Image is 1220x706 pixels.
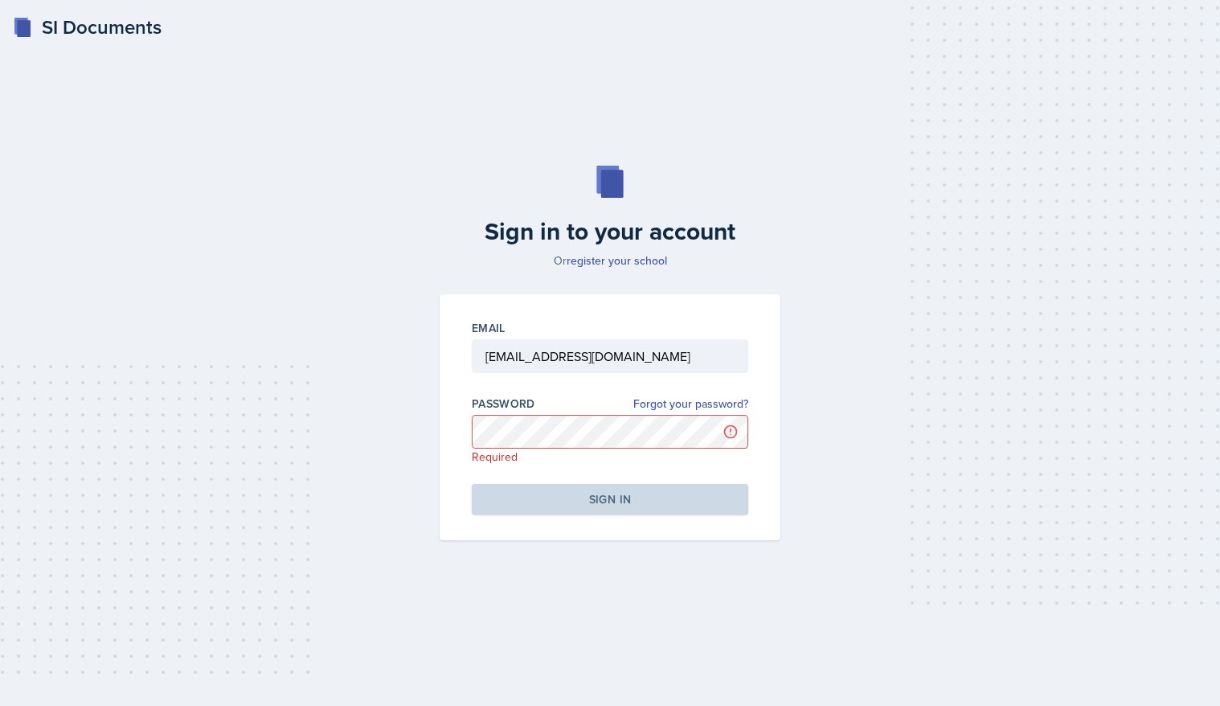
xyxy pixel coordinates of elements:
p: Or [430,252,790,269]
button: Sign in [472,484,748,515]
input: Email [472,339,748,373]
p: Required [472,449,748,465]
a: Forgot your password? [633,396,748,413]
h2: Sign in to your account [430,217,790,246]
a: register your school [567,252,667,269]
a: SI Documents [13,13,162,42]
div: Sign in [589,491,631,507]
label: Email [472,320,506,336]
label: Password [472,396,535,412]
